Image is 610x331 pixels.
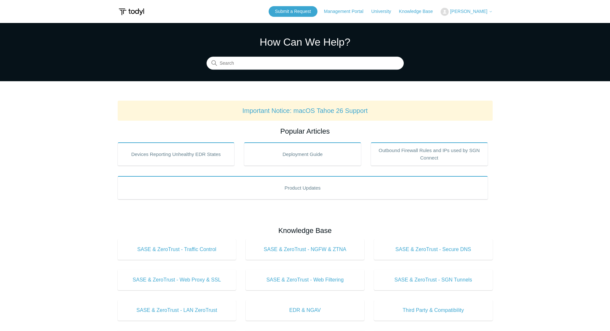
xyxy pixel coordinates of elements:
[127,306,227,314] span: SASE & ZeroTrust - LAN ZeroTrust
[441,8,492,16] button: [PERSON_NAME]
[246,270,364,290] a: SASE & ZeroTrust - Web Filtering
[244,142,361,166] a: Deployment Guide
[127,276,227,284] span: SASE & ZeroTrust - Web Proxy & SSL
[207,57,404,70] input: Search
[118,225,493,236] h2: Knowledge Base
[118,300,236,321] a: SASE & ZeroTrust - LAN ZeroTrust
[118,126,493,137] h2: Popular Articles
[118,6,145,18] img: Todyl Support Center Help Center home page
[374,239,493,260] a: SASE & ZeroTrust - Secure DNS
[118,142,235,166] a: Devices Reporting Unhealthy EDR States
[242,107,368,114] a: Important Notice: macOS Tahoe 26 Support
[127,246,227,253] span: SASE & ZeroTrust - Traffic Control
[384,306,483,314] span: Third Party & Compatibility
[384,276,483,284] span: SASE & ZeroTrust - SGN Tunnels
[118,176,488,199] a: Product Updates
[246,300,364,321] a: EDR & NGAV
[374,300,493,321] a: Third Party & Compatibility
[371,8,397,15] a: University
[118,239,236,260] a: SASE & ZeroTrust - Traffic Control
[269,6,317,17] a: Submit a Request
[255,246,355,253] span: SASE & ZeroTrust - NGFW & ZTNA
[374,270,493,290] a: SASE & ZeroTrust - SGN Tunnels
[371,142,488,166] a: Outbound Firewall Rules and IPs used by SGN Connect
[118,270,236,290] a: SASE & ZeroTrust - Web Proxy & SSL
[450,9,487,14] span: [PERSON_NAME]
[207,34,404,50] h1: How Can We Help?
[255,276,355,284] span: SASE & ZeroTrust - Web Filtering
[399,8,439,15] a: Knowledge Base
[246,239,364,260] a: SASE & ZeroTrust - NGFW & ZTNA
[324,8,370,15] a: Management Portal
[255,306,355,314] span: EDR & NGAV
[384,246,483,253] span: SASE & ZeroTrust - Secure DNS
